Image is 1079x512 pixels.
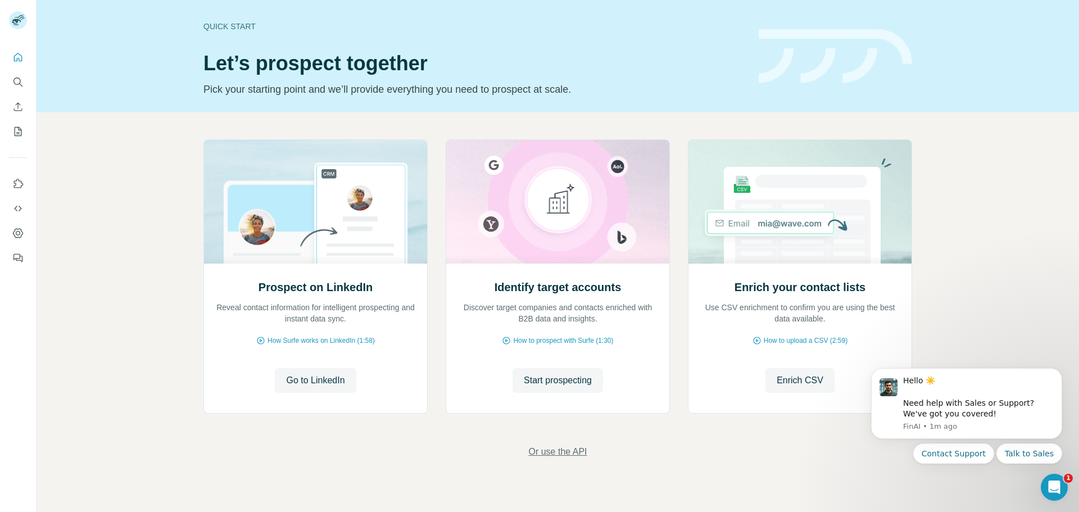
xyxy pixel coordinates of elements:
[524,374,592,387] span: Start prospecting
[764,336,847,346] span: How to upload a CSV (2:59)
[513,368,603,393] button: Start prospecting
[9,198,27,219] button: Use Surfe API
[495,279,622,295] h2: Identify target accounts
[275,368,356,393] button: Go to LinkedIn
[9,223,27,243] button: Dashboard
[446,140,670,264] img: Identify target accounts
[9,97,27,117] button: Enrich CSV
[854,354,1079,506] iframe: Intercom notifications message
[1064,474,1073,483] span: 1
[203,52,745,75] h1: Let’s prospect together
[1041,474,1068,501] iframe: Intercom live chat
[9,121,27,142] button: My lists
[203,140,428,264] img: Prospect on LinkedIn
[259,279,373,295] h2: Prospect on LinkedIn
[759,29,912,84] img: banner
[457,302,658,324] p: Discover target companies and contacts enriched with B2B data and insights.
[700,302,900,324] p: Use CSV enrichment to confirm you are using the best data available.
[9,174,27,194] button: Use Surfe on LinkedIn
[777,374,823,387] span: Enrich CSV
[765,368,835,393] button: Enrich CSV
[286,374,344,387] span: Go to LinkedIn
[9,47,27,67] button: Quick start
[735,279,865,295] h2: Enrich your contact lists
[688,140,912,264] img: Enrich your contact lists
[268,336,375,346] span: How Surfe works on LinkedIn (1:58)
[9,72,27,92] button: Search
[203,21,745,32] div: Quick start
[215,302,416,324] p: Reveal contact information for intelligent prospecting and instant data sync.
[203,81,745,97] p: Pick your starting point and we’ll provide everything you need to prospect at scale.
[513,336,613,346] span: How to prospect with Surfe (1:30)
[528,445,587,459] button: Or use the API
[9,248,27,268] button: Feedback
